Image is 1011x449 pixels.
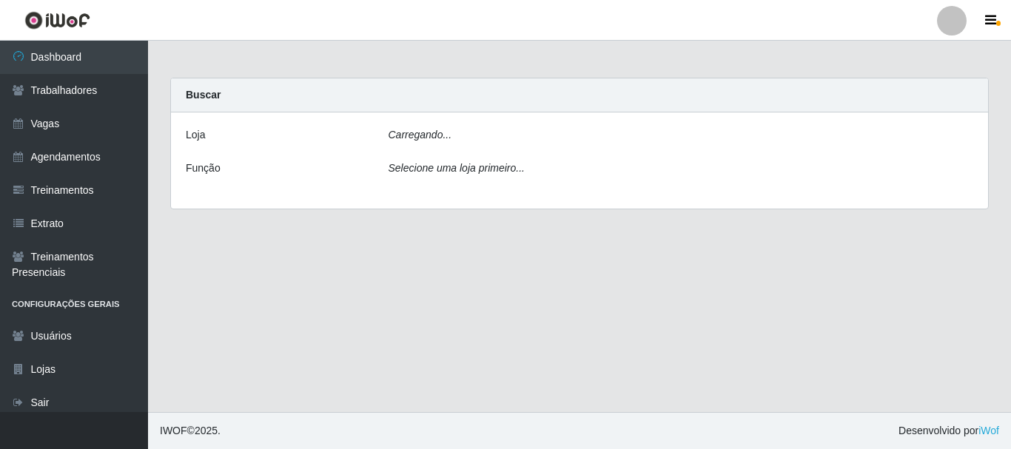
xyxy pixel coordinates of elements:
span: IWOF [160,425,187,436]
img: CoreUI Logo [24,11,90,30]
i: Carregando... [389,129,452,141]
i: Selecione uma loja primeiro... [389,162,525,174]
span: Desenvolvido por [899,423,999,439]
strong: Buscar [186,89,221,101]
label: Loja [186,127,205,143]
a: iWof [978,425,999,436]
span: © 2025 . [160,423,221,439]
label: Função [186,161,221,176]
